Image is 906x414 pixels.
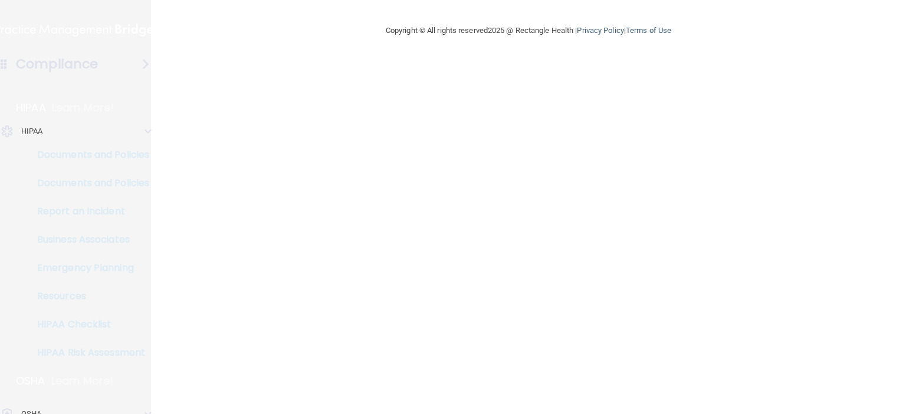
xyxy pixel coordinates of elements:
p: Documents and Policies [8,149,169,161]
p: HIPAA [21,124,43,138]
p: HIPAA Checklist [8,319,169,330]
p: Learn More! [51,374,114,388]
p: Report an Incident [8,206,169,217]
div: Copyright © All rights reserved 2025 @ Rectangle Health | | [313,12,744,49]
a: Privacy Policy [577,26,623,35]
p: HIPAA Risk Assessment [8,347,169,359]
p: HIPAA [16,101,46,115]
p: Documents and Policies [8,177,169,189]
p: Business Associates [8,234,169,246]
a: Terms of Use [626,26,671,35]
h4: Compliance [16,56,98,72]
p: Resources [8,290,169,302]
p: Emergency Planning [8,262,169,274]
p: OSHA [16,374,45,388]
p: Learn More! [52,101,114,115]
